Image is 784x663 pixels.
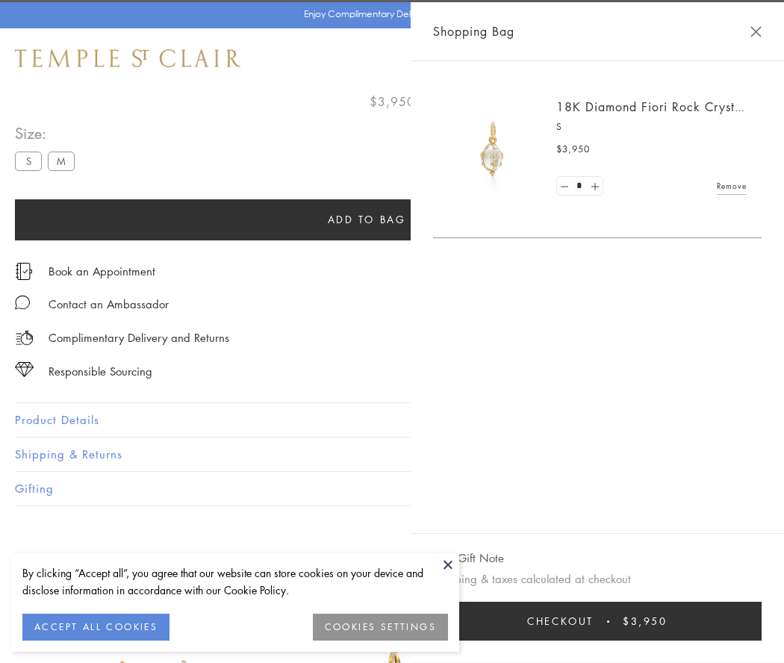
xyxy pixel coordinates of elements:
[22,564,448,599] div: By clicking “Accept all”, you agree that our website can store cookies on your device and disclos...
[433,570,762,588] p: Shipping & taxes calculated at checkout
[328,211,406,228] span: Add to bag
[556,119,747,134] p: S
[49,263,155,279] a: Book an Appointment
[15,121,81,146] span: Size:
[15,199,718,240] button: Add to bag
[48,152,75,170] label: M
[15,49,240,67] img: Temple St. Clair
[49,362,152,381] div: Responsible Sourcing
[623,613,668,629] span: $3,950
[448,105,538,194] img: P51889-E11FIORI
[15,329,34,347] img: icon_delivery.svg
[22,614,169,641] button: ACCEPT ALL COOKIES
[15,403,769,437] button: Product Details
[15,152,42,170] label: S
[556,142,590,157] span: $3,950
[15,362,34,377] img: icon_sourcing.svg
[370,92,415,111] span: $3,950
[49,295,169,314] div: Contact an Ambassador
[433,602,762,641] button: Checkout $3,950
[313,614,448,641] button: COOKIES SETTINGS
[15,295,30,310] img: MessageIcon-01_2.svg
[15,263,33,280] img: icon_appointment.svg
[717,178,747,194] a: Remove
[587,177,602,196] a: Set quantity to 2
[750,26,762,37] button: Close Shopping Bag
[304,7,473,22] p: Enjoy Complimentary Delivery & Returns
[15,472,769,505] button: Gifting
[433,22,514,41] span: Shopping Bag
[527,613,594,629] span: Checkout
[49,329,229,347] p: Complimentary Delivery and Returns
[557,177,572,196] a: Set quantity to 0
[433,549,504,567] button: Add Gift Note
[15,438,769,471] button: Shipping & Returns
